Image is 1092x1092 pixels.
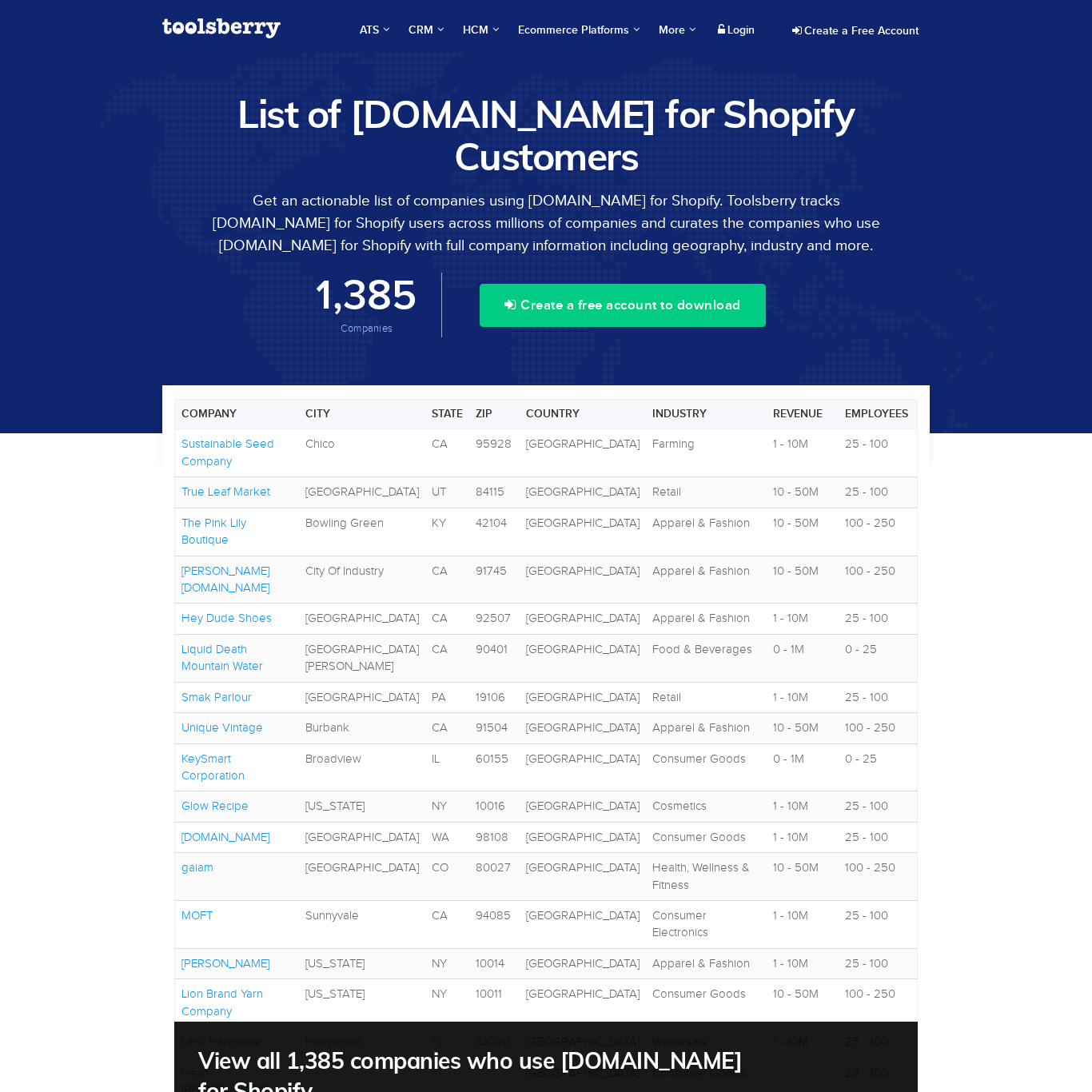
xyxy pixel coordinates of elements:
[520,477,646,508] td: [GEOGRAPHIC_DATA]
[646,743,767,791] td: Consumer Goods
[316,273,417,320] span: 1,385
[162,8,281,49] a: Toolsberry
[767,979,839,1027] td: 10 - 50M
[767,556,839,604] td: 10 - 50M
[181,516,246,546] a: The Pink Lily Boutique
[425,400,469,429] th: State
[646,822,767,852] td: Consumer Goods
[181,987,263,1017] a: Lion Brand Yarn Company
[181,752,245,782] a: KeySmart Corporation
[299,791,425,822] td: [US_STATE]
[520,791,646,822] td: [GEOGRAPHIC_DATA]
[299,822,425,852] td: [GEOGRAPHIC_DATA]
[520,604,646,634] td: [GEOGRAPHIC_DATA]
[181,831,269,843] a: [DOMAIN_NAME]
[425,429,469,477] td: CA
[839,713,918,743] td: 100 - 250
[299,853,425,901] td: [GEOGRAPHIC_DATA]
[646,979,767,1027] td: Consumer Goods
[162,93,930,177] h1: List of [DOMAIN_NAME] for Shopify Customers
[767,604,839,634] td: 1 - 10M
[520,556,646,604] td: [GEOGRAPHIC_DATA]
[839,429,918,477] td: 25 - 100
[469,901,520,949] td: 94085
[510,8,648,53] a: Ecommerce Platforms
[839,791,918,822] td: 25 - 100
[767,743,839,791] td: 0 - 1M
[646,713,767,743] td: Apparel & Fashion
[181,721,263,734] a: Unique Vintage
[409,22,444,38] span: CRM
[469,979,520,1027] td: 10011
[520,822,646,852] td: [GEOGRAPHIC_DATA]
[299,508,425,556] td: Bowling Green
[767,901,839,949] td: 1 - 10M
[469,713,520,743] td: 91504
[181,485,270,498] a: True Leaf Market
[839,477,918,508] td: 25 - 100
[520,853,646,901] td: [GEOGRAPHIC_DATA]
[299,556,425,604] td: City Of Industry
[839,948,918,978] td: 25 - 100
[520,429,646,477] td: [GEOGRAPHIC_DATA]
[299,713,425,743] td: Burbank
[425,556,469,604] td: CA
[767,822,839,852] td: 1 - 10M
[839,400,918,429] th: Employees
[839,901,918,949] td: 25 - 100
[425,791,469,822] td: NY
[352,8,397,53] a: ATS
[767,682,839,712] td: 1 - 10M
[181,437,274,467] a: Sustainable Seed Company
[341,323,393,334] span: Companies
[162,18,281,38] img: Toolsberry
[181,957,269,970] a: [PERSON_NAME]
[425,853,469,901] td: CO
[839,604,918,634] td: 25 - 100
[299,901,425,949] td: Sunnyvale
[520,743,646,791] td: [GEOGRAPHIC_DATA]
[469,477,520,508] td: 84115
[299,743,425,791] td: Broadview
[707,18,765,43] a: Login
[425,604,469,634] td: CA
[425,901,469,949] td: CA
[839,853,918,901] td: 100 - 250
[425,948,469,978] td: NY
[767,429,839,477] td: 1 - 10M
[469,634,520,682] td: 90401
[469,556,520,604] td: 91745
[646,791,767,822] td: Cosmetics
[425,822,469,852] td: WA
[520,979,646,1027] td: [GEOGRAPHIC_DATA]
[425,477,469,508] td: UT
[767,791,839,822] td: 1 - 10M
[480,284,766,327] button: Create a free account to download
[646,477,767,508] td: Retail
[839,556,918,604] td: 100 - 250
[646,853,767,901] td: Health, Wellness & Fitness
[520,948,646,978] td: [GEOGRAPHIC_DATA]
[520,713,646,743] td: [GEOGRAPHIC_DATA]
[181,612,272,624] a: Hey Dude Shoes
[469,508,520,556] td: 42104
[299,682,425,712] td: [GEOGRAPHIC_DATA]
[651,8,703,53] a: More
[469,400,520,429] th: Zip
[299,477,425,508] td: [GEOGRAPHIC_DATA]
[520,901,646,949] td: [GEOGRAPHIC_DATA]
[839,979,918,1027] td: 100 - 250
[181,861,213,874] a: gaiam
[299,604,425,634] td: [GEOGRAPHIC_DATA]
[659,23,695,37] span: More
[162,189,930,257] p: Get an actionable list of companies using [DOMAIN_NAME] for Shopify. Toolsberry tracks [DOMAIN_NA...
[520,400,646,429] th: Country
[463,22,499,38] span: HCM
[425,634,469,682] td: CA
[299,979,425,1027] td: [US_STATE]
[646,556,767,604] td: Apparel & Fashion
[520,508,646,556] td: [GEOGRAPHIC_DATA]
[646,901,767,949] td: Consumer Electronics
[469,853,520,901] td: 80027
[839,822,918,852] td: 25 - 100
